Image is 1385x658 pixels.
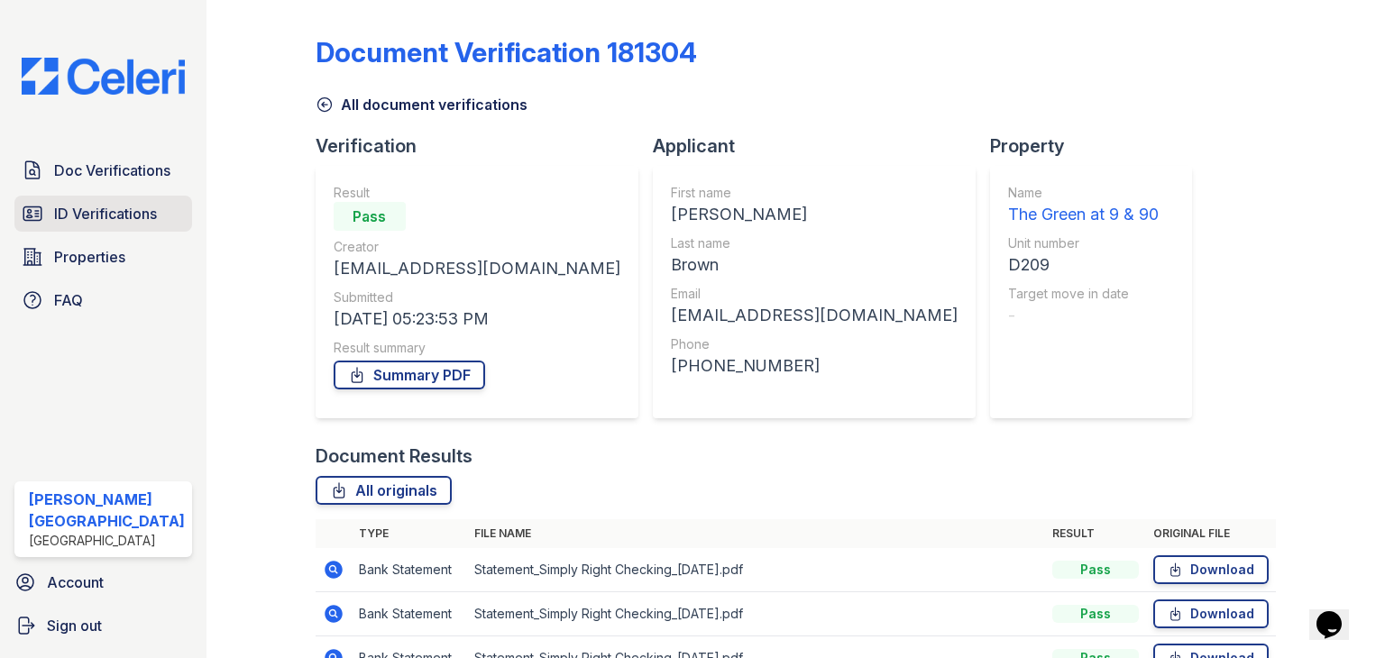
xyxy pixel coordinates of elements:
div: Target move in date [1008,285,1159,303]
div: [EMAIL_ADDRESS][DOMAIN_NAME] [671,303,958,328]
div: [PHONE_NUMBER] [671,353,958,379]
th: File name [467,519,1045,548]
div: Phone [671,335,958,353]
div: [DATE] 05:23:53 PM [334,306,620,332]
div: First name [671,184,958,202]
div: Document Verification 181304 [316,36,697,69]
div: - [1008,303,1159,328]
div: Document Results [316,443,472,469]
div: Pass [1052,605,1139,623]
a: Name The Green at 9 & 90 [1008,184,1159,227]
td: Bank Statement [352,592,467,636]
a: Account [7,564,199,600]
td: Statement_Simply Right Checking_[DATE].pdf [467,592,1045,636]
span: Account [47,571,104,593]
div: Last name [671,234,958,252]
th: Original file [1146,519,1276,548]
img: CE_Logo_Blue-a8612792a0a2168367f1c8372b55b34899dd931a85d93a1a3d3e32e68fde9ad4.png [7,58,199,95]
a: Download [1153,599,1269,628]
td: Statement_Simply Right Checking_[DATE].pdf [467,548,1045,592]
a: All originals [316,476,452,505]
div: Email [671,285,958,303]
div: Result [334,184,620,202]
a: Sign out [7,608,199,644]
div: Name [1008,184,1159,202]
div: Creator [334,238,620,256]
a: Properties [14,239,192,275]
div: Unit number [1008,234,1159,252]
th: Result [1045,519,1146,548]
div: D209 [1008,252,1159,278]
span: Doc Verifications [54,160,170,181]
a: Download [1153,555,1269,584]
span: FAQ [54,289,83,311]
div: Submitted [334,288,620,306]
div: [PERSON_NAME][GEOGRAPHIC_DATA] [29,489,185,532]
iframe: chat widget [1309,586,1367,640]
div: [EMAIL_ADDRESS][DOMAIN_NAME] [334,256,620,281]
div: Property [990,133,1206,159]
span: Properties [54,246,125,268]
span: ID Verifications [54,203,157,224]
a: All document verifications [316,94,527,115]
div: Applicant [653,133,990,159]
div: Pass [334,202,406,231]
a: FAQ [14,282,192,318]
div: Pass [1052,561,1139,579]
td: Bank Statement [352,548,467,592]
div: Result summary [334,339,620,357]
div: Brown [671,252,958,278]
div: [PERSON_NAME] [671,202,958,227]
div: Verification [316,133,653,159]
a: Doc Verifications [14,152,192,188]
div: The Green at 9 & 90 [1008,202,1159,227]
span: Sign out [47,615,102,636]
div: [GEOGRAPHIC_DATA] [29,532,185,550]
a: ID Verifications [14,196,192,232]
th: Type [352,519,467,548]
a: Summary PDF [334,361,485,389]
